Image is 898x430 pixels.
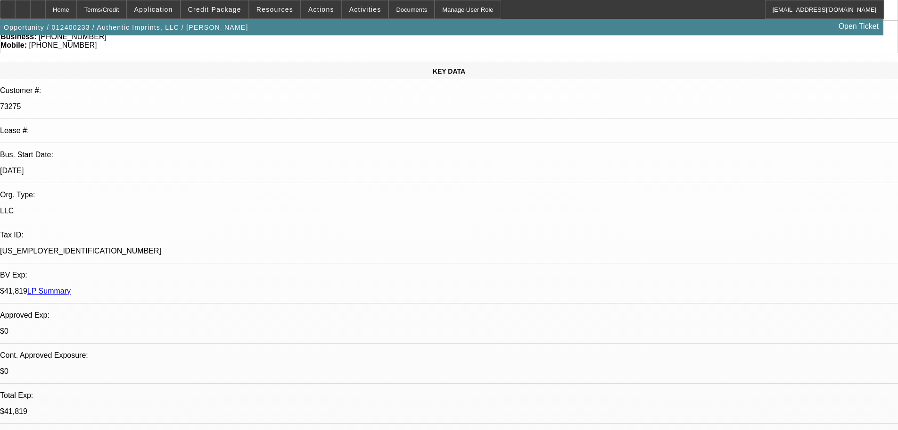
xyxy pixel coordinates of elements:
[342,0,388,18] button: Activities
[0,41,27,49] strong: Mobile:
[433,67,465,75] span: KEY DATA
[188,6,241,13] span: Credit Package
[29,41,97,49] span: [PHONE_NUMBER]
[27,287,71,295] a: LP Summary
[349,6,381,13] span: Activities
[127,0,180,18] button: Application
[835,18,882,34] a: Open Ticket
[4,24,248,31] span: Opportunity / 012400233 / Authentic Imprints, LLC / [PERSON_NAME]
[256,6,293,13] span: Resources
[181,0,248,18] button: Credit Package
[308,6,334,13] span: Actions
[249,0,300,18] button: Resources
[134,6,173,13] span: Application
[301,0,341,18] button: Actions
